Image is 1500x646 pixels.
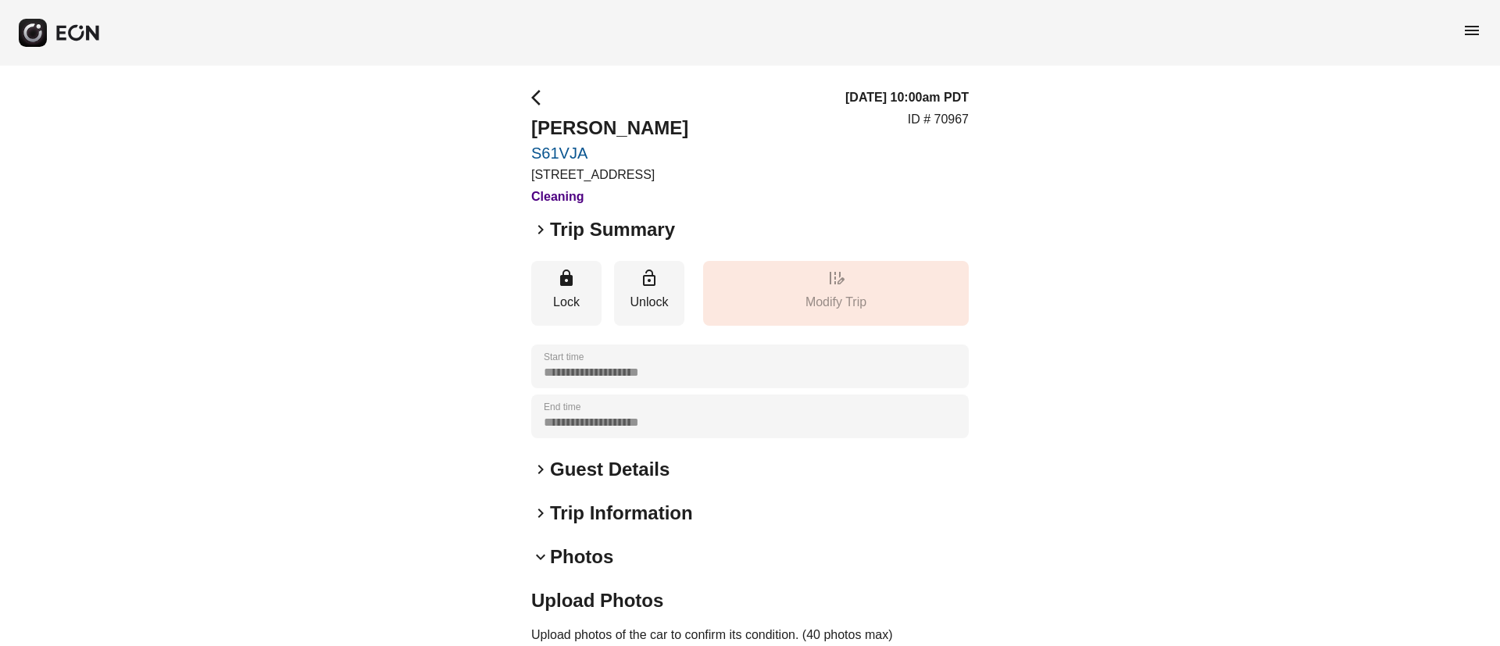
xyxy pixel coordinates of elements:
h2: [PERSON_NAME] [531,116,688,141]
span: arrow_back_ios [531,88,550,107]
h2: Photos [550,544,613,569]
button: Lock [531,261,602,326]
span: lock [557,269,576,287]
p: [STREET_ADDRESS] [531,166,688,184]
h3: Cleaning [531,187,688,206]
span: keyboard_arrow_right [531,504,550,523]
h2: Trip Information [550,501,693,526]
h2: Trip Summary [550,217,675,242]
h3: [DATE] 10:00am PDT [845,88,969,107]
h2: Upload Photos [531,588,969,613]
button: Unlock [614,261,684,326]
p: Upload photos of the car to confirm its condition. (40 photos max) [531,626,969,644]
p: ID # 70967 [908,110,969,129]
p: Lock [539,293,594,312]
span: lock_open [640,269,659,287]
span: menu [1462,21,1481,40]
span: keyboard_arrow_right [531,460,550,479]
span: keyboard_arrow_down [531,548,550,566]
a: S61VJA [531,144,688,162]
h2: Guest Details [550,457,670,482]
p: Unlock [622,293,677,312]
span: keyboard_arrow_right [531,220,550,239]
